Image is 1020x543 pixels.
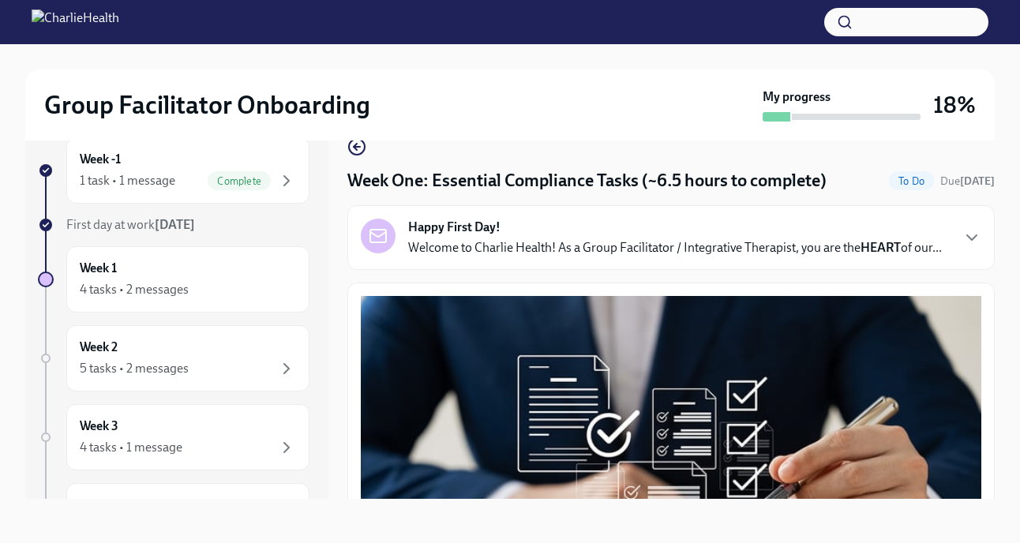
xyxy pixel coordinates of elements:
div: 1 task • 1 message [80,172,175,189]
h4: Week One: Essential Compliance Tasks (~6.5 hours to complete) [347,169,827,193]
a: Week -11 task • 1 messageComplete [38,137,309,204]
span: To Do [889,175,934,187]
strong: Happy First Day! [408,219,501,236]
div: 4 tasks • 1 message [80,439,182,456]
span: Complete [208,175,271,187]
a: Week 25 tasks • 2 messages [38,325,309,391]
h6: Week 1 [80,260,117,277]
h6: Week 3 [80,418,118,435]
strong: My progress [763,88,831,106]
strong: [DATE] [155,217,195,232]
a: First day at work[DATE] [38,216,309,234]
h3: 18% [933,91,976,119]
a: Week 34 tasks • 1 message [38,404,309,470]
strong: HEART [861,240,901,255]
h6: Week 2 [80,339,118,356]
span: Due [940,174,995,188]
h6: Week -1 [80,151,121,168]
span: October 20th, 2025 09:00 [940,174,995,189]
img: CharlieHealth [32,9,119,35]
span: First day at work [66,217,195,232]
a: Week 14 tasks • 2 messages [38,246,309,313]
strong: [DATE] [960,174,995,188]
div: 4 tasks • 2 messages [80,281,189,298]
h6: Week 4 [80,496,118,514]
div: 5 tasks • 2 messages [80,360,189,377]
p: Welcome to Charlie Health! As a Group Facilitator / Integrative Therapist, you are the of our... [408,239,942,257]
h2: Group Facilitator Onboarding [44,89,370,121]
